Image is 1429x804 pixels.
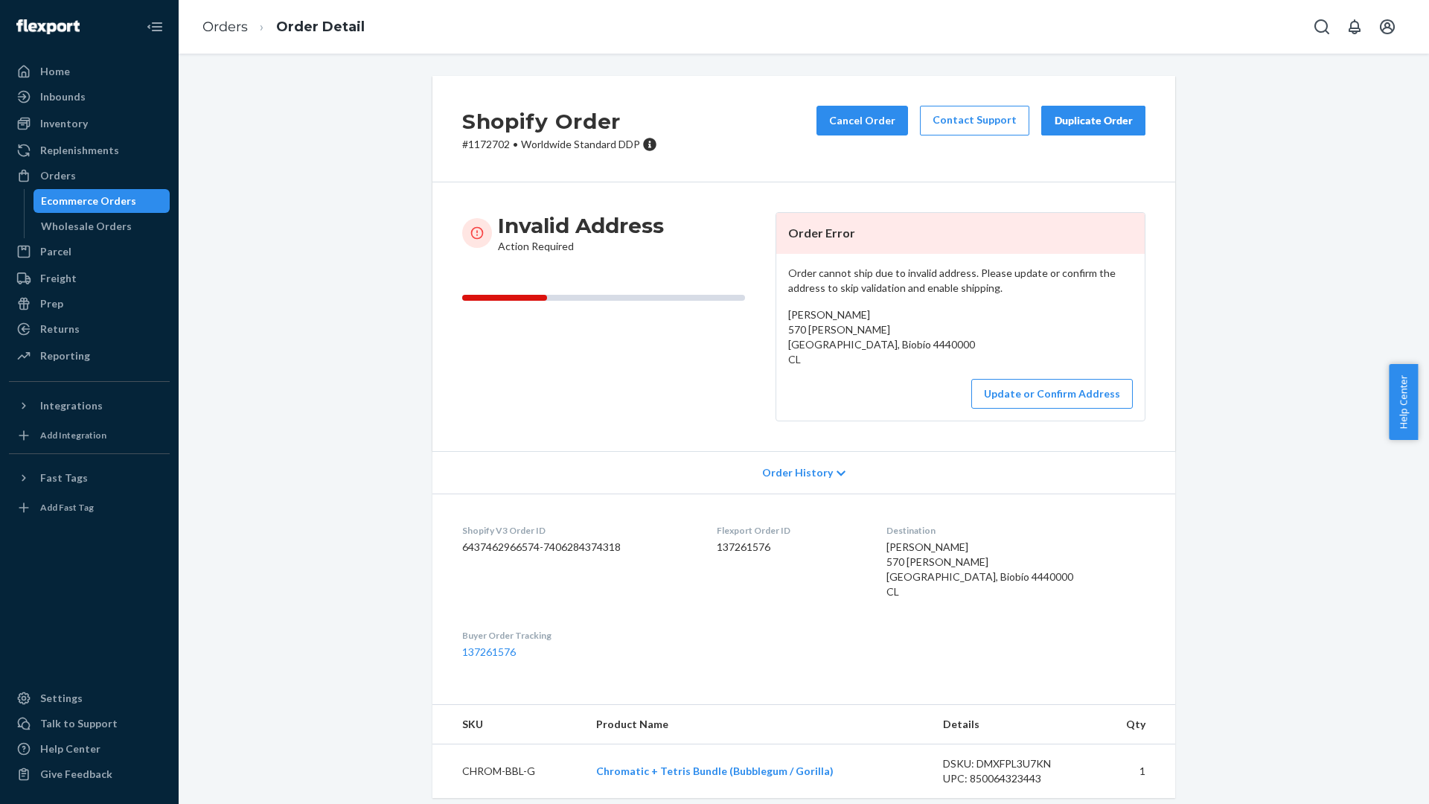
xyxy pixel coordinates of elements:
[191,5,377,49] ol: breadcrumbs
[9,686,170,710] a: Settings
[40,168,76,183] div: Orders
[1041,106,1145,135] button: Duplicate Order
[462,540,693,555] dd: 6437462966574-7406284374318
[432,744,584,799] td: CHROM-BBL-G
[462,645,516,658] a: 137261576
[9,267,170,290] a: Freight
[1340,12,1369,42] button: Open notifications
[9,292,170,316] a: Prep
[9,712,170,736] button: Talk to Support
[462,629,693,642] dt: Buyer Order Tracking
[1094,744,1175,799] td: 1
[762,465,833,480] span: Order History
[9,317,170,341] a: Returns
[9,466,170,490] button: Fast Tags
[920,106,1029,135] a: Contact Support
[40,143,119,158] div: Replenishments
[9,762,170,786] button: Give Feedback
[717,524,863,537] dt: Flexport Order ID
[943,756,1083,771] div: DSKU: DMXFPL3U7KN
[788,308,975,366] span: [PERSON_NAME] 570 [PERSON_NAME] [GEOGRAPHIC_DATA], Biobío 4440000 CL
[40,244,71,259] div: Parcel
[498,212,664,239] h3: Invalid Address
[41,194,136,208] div: Ecommerce Orders
[596,765,834,777] a: Chromatic + Tetris Bundle (Bubblegum / Gorilla)
[1307,12,1337,42] button: Open Search Box
[40,348,90,363] div: Reporting
[9,344,170,368] a: Reporting
[886,524,1145,537] dt: Destination
[40,470,88,485] div: Fast Tags
[40,64,70,79] div: Home
[33,189,170,213] a: Ecommerce Orders
[717,540,863,555] dd: 137261576
[1332,759,1414,797] iframe: Opens a widget where you can chat to one of our agents
[9,496,170,520] a: Add Fast Tag
[40,116,88,131] div: Inventory
[33,214,170,238] a: Wholesale Orders
[40,322,80,336] div: Returns
[9,424,170,447] a: Add Integration
[41,219,132,234] div: Wholesale Orders
[40,691,83,706] div: Settings
[276,19,365,35] a: Order Detail
[776,213,1145,254] header: Order Error
[462,106,657,137] h2: Shopify Order
[9,737,170,761] a: Help Center
[432,705,584,744] th: SKU
[513,138,518,150] span: •
[40,429,106,441] div: Add Integration
[1389,364,1418,440] button: Help Center
[886,540,1073,598] span: [PERSON_NAME] 570 [PERSON_NAME] [GEOGRAPHIC_DATA], Biobío 4440000 CL
[40,296,63,311] div: Prep
[943,771,1083,786] div: UPC: 850064323443
[971,379,1133,409] button: Update or Confirm Address
[9,85,170,109] a: Inbounds
[9,240,170,264] a: Parcel
[140,12,170,42] button: Close Navigation
[40,398,103,413] div: Integrations
[788,266,1133,296] p: Order cannot ship due to invalid address. Please update or confirm the address to skip validation...
[202,19,248,35] a: Orders
[9,60,170,83] a: Home
[40,89,86,104] div: Inbounds
[9,394,170,418] button: Integrations
[1054,113,1133,128] div: Duplicate Order
[498,212,664,254] div: Action Required
[521,138,640,150] span: Worldwide Standard DDP
[462,137,657,152] p: # 1172702
[816,106,908,135] button: Cancel Order
[40,271,77,286] div: Freight
[1094,705,1175,744] th: Qty
[462,524,693,537] dt: Shopify V3 Order ID
[16,19,80,34] img: Flexport logo
[584,705,930,744] th: Product Name
[9,164,170,188] a: Orders
[40,741,100,756] div: Help Center
[931,705,1095,744] th: Details
[9,138,170,162] a: Replenishments
[40,767,112,782] div: Give Feedback
[1372,12,1402,42] button: Open account menu
[40,501,94,514] div: Add Fast Tag
[40,716,118,731] div: Talk to Support
[9,112,170,135] a: Inventory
